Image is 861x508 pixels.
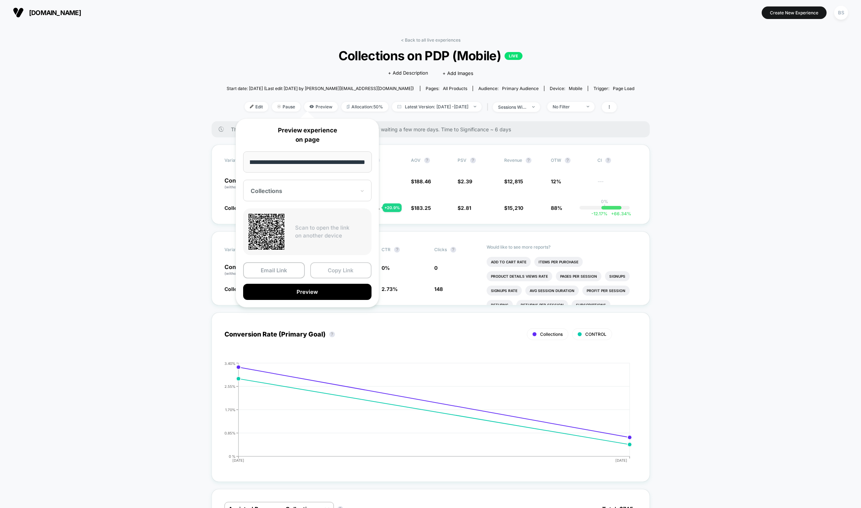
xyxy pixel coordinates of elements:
span: + Add Description [388,70,428,77]
button: ? [605,157,611,163]
span: CI [597,157,637,163]
span: Clicks [434,247,447,252]
button: Email Link [243,262,305,278]
img: Visually logo [13,7,24,18]
button: Create New Experience [762,6,827,19]
li: Items Per Purchase [534,257,583,267]
a: < Back to all live experiences [401,37,460,43]
button: [DOMAIN_NAME] [11,7,83,18]
p: Preview experience on page [243,126,372,144]
button: BS [832,5,850,20]
span: Allocation: 50% [341,102,388,112]
p: 0% [601,199,608,204]
button: ? [526,157,531,163]
span: | [485,102,493,112]
tspan: 3.40% [224,361,236,365]
span: (without changes) [224,185,257,189]
li: Product Details Views Rate [487,271,552,281]
span: + Add Images [443,70,473,76]
span: Collections on PDP (Mobile) [247,48,614,63]
span: 12% [551,178,561,184]
div: CONVERSION_RATE [217,361,630,469]
img: calendar [397,105,401,108]
div: sessions with impression [498,104,527,110]
span: 12,815 [507,178,523,184]
span: 2.39 [461,178,472,184]
span: $ [458,178,472,184]
p: Scan to open the link on another device [295,224,366,240]
tspan: 2.55% [224,384,236,388]
button: Copy Link [310,262,372,278]
button: ? [450,247,456,253]
img: end [277,105,281,108]
span: Preview [304,102,338,112]
span: $ [504,205,523,211]
span: Variation [224,157,264,163]
span: Revenue [504,157,522,163]
span: 15,210 [507,205,523,211]
span: Variation [224,244,264,255]
span: all products [443,86,467,91]
button: ? [470,157,476,163]
span: Device: [544,86,588,91]
div: + 20.9 % [383,203,402,212]
img: rebalance [347,105,350,109]
span: 148 [434,286,443,292]
span: Collections [224,286,252,292]
span: CONTROL [585,331,606,337]
li: Avg Session Duration [525,286,579,296]
li: Signups [605,271,630,281]
li: Add To Cart Rate [487,257,531,267]
span: Collections [540,331,563,337]
span: + [611,211,614,216]
tspan: [DATE] [615,458,627,462]
li: Subscriptions [572,300,610,310]
span: OTW [551,157,590,163]
li: Returns [487,300,513,310]
span: There are still no statistically significant results. We recommend waiting a few more days . Time... [231,126,635,132]
span: 0 [434,265,437,271]
button: ? [565,157,571,163]
span: mobile [569,86,582,91]
tspan: [DATE] [233,458,245,462]
div: Audience: [478,86,539,91]
span: $ [458,205,471,211]
img: end [532,106,535,108]
button: Preview [243,284,372,300]
span: PSV [458,157,467,163]
span: 66.34 % [607,211,631,216]
span: 183.25 [414,205,431,211]
tspan: 1.70% [225,407,236,411]
span: --- [597,179,637,190]
img: end [474,106,476,107]
button: ? [394,247,400,253]
li: Signups Rate [487,286,522,296]
button: ? [424,157,430,163]
span: AOV [411,157,421,163]
span: [DOMAIN_NAME] [29,9,81,17]
span: $ [504,178,523,184]
tspan: 0 % [229,454,236,458]
span: Page Load [613,86,634,91]
span: 2.81 [461,205,471,211]
span: Collections [224,205,252,211]
span: 88% [551,205,562,211]
span: $ [411,178,431,184]
img: end [587,106,589,107]
span: Edit [245,102,268,112]
li: Pages Per Session [556,271,601,281]
div: No Filter [553,104,581,109]
p: Would like to see more reports? [487,244,637,250]
span: (without changes) [224,271,257,276]
img: edit [250,105,254,108]
button: ? [329,331,335,337]
span: Primary Audience [502,86,539,91]
p: | [604,204,605,210]
li: Returns Per Session [516,300,568,310]
span: Latest Version: [DATE] - [DATE] [392,102,482,112]
span: Start date: [DATE] (Last edit [DATE] by [PERSON_NAME][EMAIL_ADDRESS][DOMAIN_NAME]) [227,86,414,91]
span: $ [411,205,431,211]
span: -12.17 % [591,211,607,216]
p: Control [224,178,264,190]
span: Pause [272,102,301,112]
